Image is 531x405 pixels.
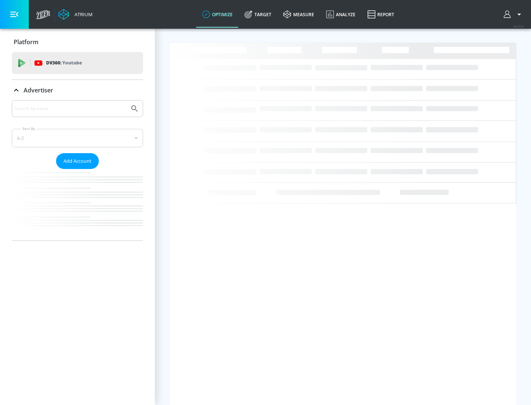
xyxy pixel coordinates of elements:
[58,9,93,20] a: Atrium
[24,86,53,94] p: Advertiser
[63,157,91,165] span: Add Account
[239,1,277,28] a: Target
[72,11,93,18] div: Atrium
[196,1,239,28] a: optimize
[513,24,524,28] span: v 4.25.4
[12,100,143,240] div: Advertiser
[12,169,143,240] nav: list of Advertiser
[12,52,143,74] div: DV360: Youtube
[46,59,82,67] p: DV360:
[14,38,38,46] p: Platform
[21,126,37,131] label: Sort By
[12,129,143,147] div: A-Z
[277,1,320,28] a: measure
[15,104,126,113] input: Search by name
[62,59,82,67] p: Youtube
[56,153,99,169] button: Add Account
[12,32,143,52] div: Platform
[320,1,361,28] a: Analyze
[12,80,143,101] div: Advertiser
[361,1,400,28] a: Report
